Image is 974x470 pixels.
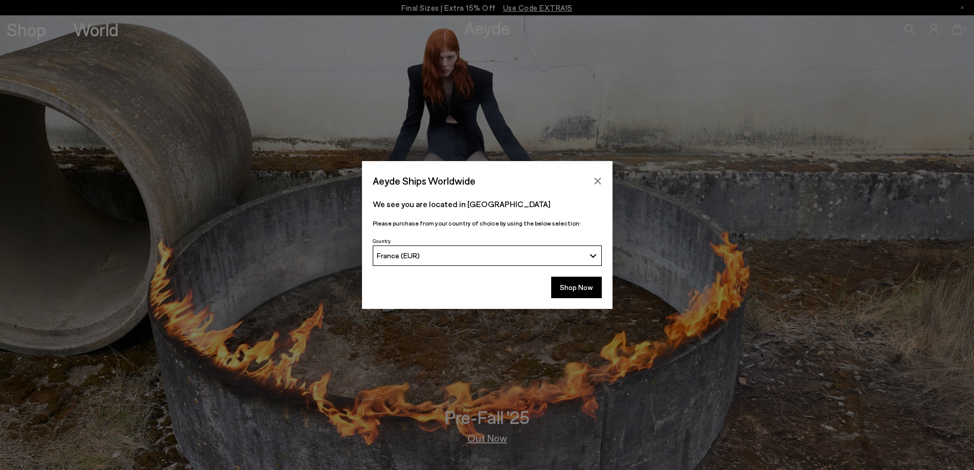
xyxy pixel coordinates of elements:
[373,218,602,228] p: Please purchase from your country of choice by using the below selection:
[551,277,602,298] button: Shop Now
[373,198,602,210] p: We see you are located in [GEOGRAPHIC_DATA]
[590,173,605,189] button: Close
[377,251,420,260] span: France (EUR)
[373,238,391,244] span: Country
[373,172,475,190] span: Aeyde Ships Worldwide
